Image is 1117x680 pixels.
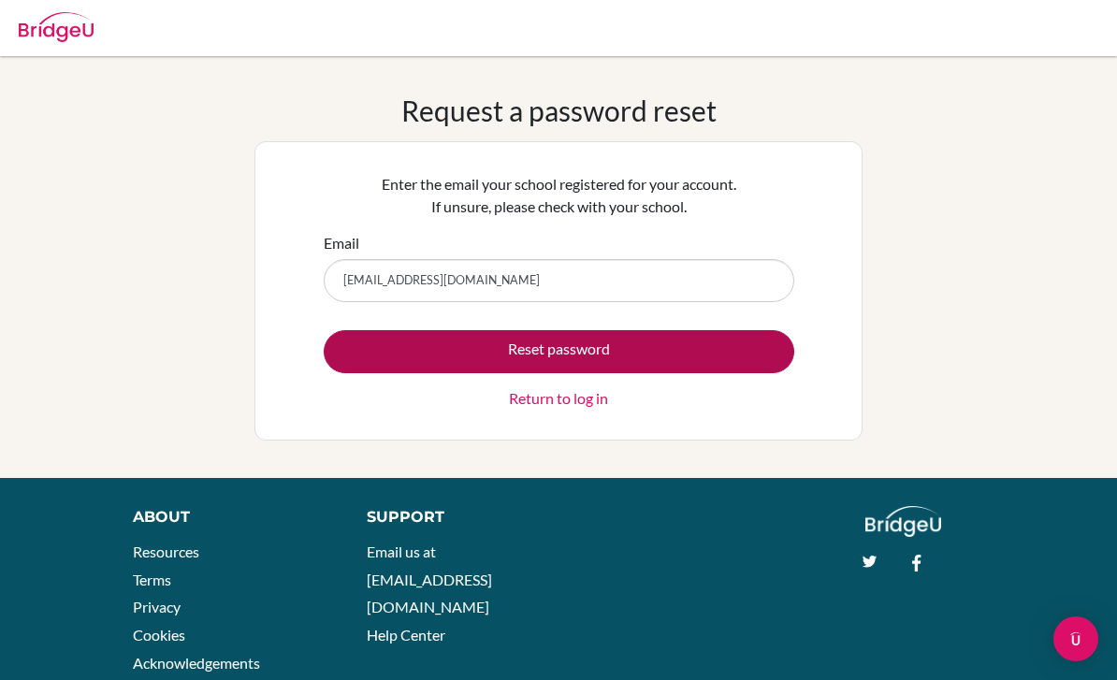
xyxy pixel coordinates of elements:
[367,543,492,615] a: Email us at [EMAIL_ADDRESS][DOMAIN_NAME]
[133,543,199,560] a: Resources
[133,626,185,644] a: Cookies
[509,387,608,410] a: Return to log in
[133,654,260,672] a: Acknowledgements
[401,94,717,127] h1: Request a password reset
[324,330,794,373] button: Reset password
[324,173,794,218] p: Enter the email your school registered for your account. If unsure, please check with your school.
[133,598,181,615] a: Privacy
[133,506,325,528] div: About
[367,506,541,528] div: Support
[367,626,445,644] a: Help Center
[324,232,359,254] label: Email
[133,571,171,588] a: Terms
[19,12,94,42] img: Bridge-U
[1053,616,1098,661] div: Open Intercom Messenger
[865,506,941,537] img: logo_white@2x-f4f0deed5e89b7ecb1c2cc34c3e3d731f90f0f143d5ea2071677605dd97b5244.png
